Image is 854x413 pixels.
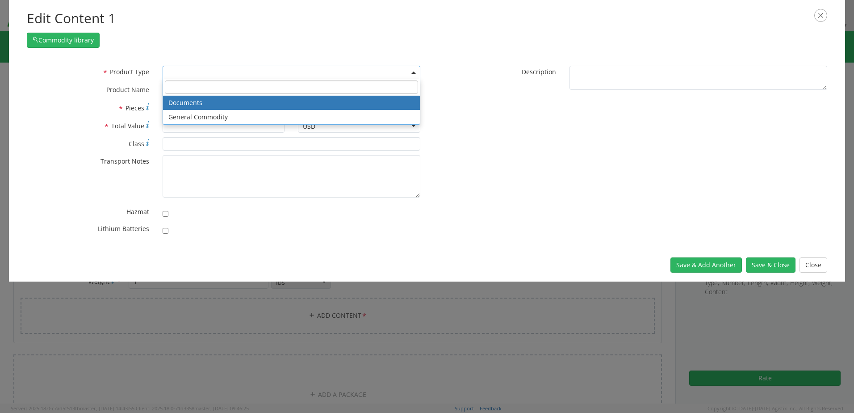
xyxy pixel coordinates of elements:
span: Pieces [126,104,144,112]
span: Product Name [106,85,149,94]
span: Product Type [110,67,149,76]
span: Transport Notes [100,157,149,165]
span: Total Value [111,122,144,130]
li: Documents [163,96,420,110]
button: Close [800,257,827,273]
span: Description [522,67,556,76]
span: Class [129,139,144,148]
h2: Edit Content 1 [27,9,827,28]
div: USD [303,122,315,131]
span: Hazmat [126,207,149,216]
button: Commodity library [27,33,100,48]
li: General Commodity [163,110,420,124]
span: Lithium Batteries [98,224,149,233]
button: Save & Add Another [670,257,742,273]
button: Save & Close [746,257,795,273]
